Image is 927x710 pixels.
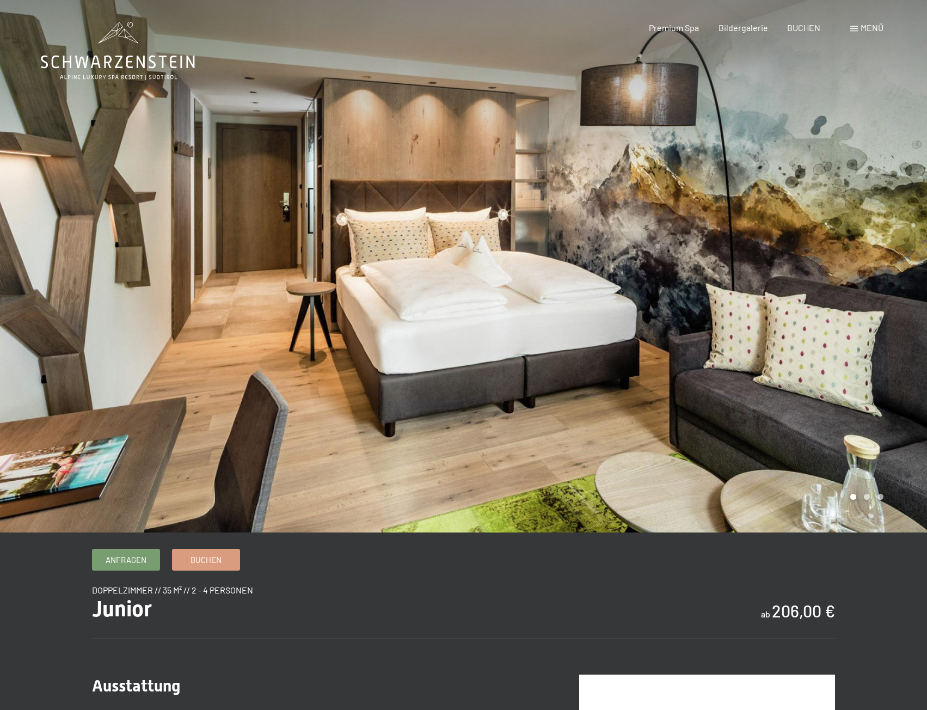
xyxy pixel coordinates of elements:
a: Bildergalerie [719,22,768,33]
span: Junior [92,596,152,622]
span: Menü [861,22,883,33]
a: Premium Spa [649,22,699,33]
span: Ausstattung [92,676,180,695]
span: Buchen [191,554,222,566]
span: ab [761,609,770,619]
b: 206,00 € [772,601,835,621]
a: Buchen [173,549,240,570]
span: Doppelzimmer // 35 m² // 2 - 4 Personen [92,585,253,595]
span: Anfragen [106,554,146,566]
a: Anfragen [93,549,159,570]
a: BUCHEN [787,22,820,33]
